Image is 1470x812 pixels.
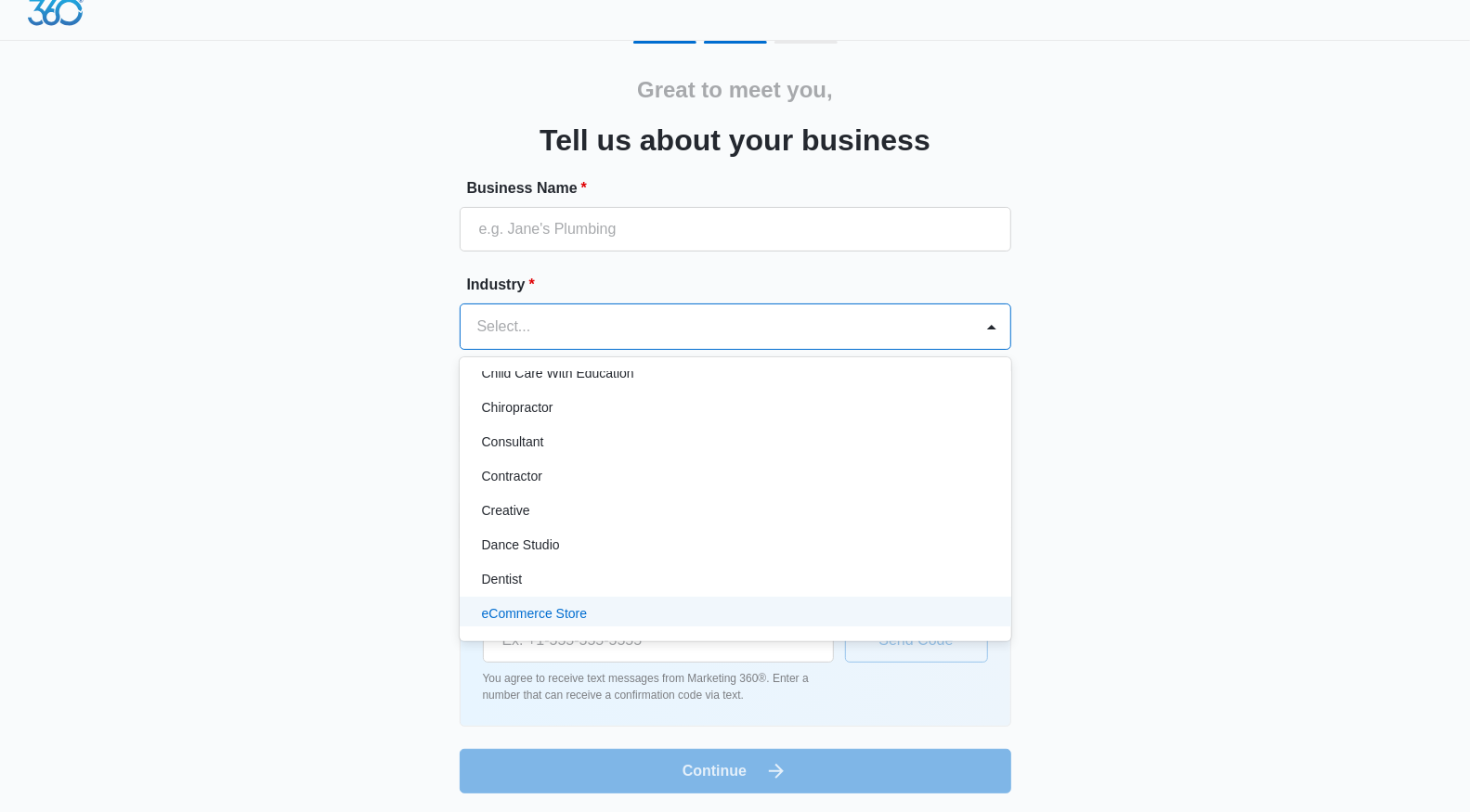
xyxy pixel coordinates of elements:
[637,73,833,107] h2: Great to meet you,
[482,398,553,418] p: Chiropractor
[467,274,1019,296] label: Industry
[482,432,544,452] p: Consultant
[482,535,560,555] p: Dance Studio
[540,118,930,162] h3: Tell us about your business
[483,670,834,703] p: You agree to receive text messages from Marketing 360®. Enter a number that can receive a confirm...
[482,364,634,383] p: Child Care With Education
[482,467,542,486] p: Contractor
[482,570,523,589] p: Dentist
[460,207,1011,251] input: e.g. Jane's Plumbing
[482,604,588,624] p: eCommerce Store
[482,501,530,521] p: Creative
[467,177,1019,200] label: Business Name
